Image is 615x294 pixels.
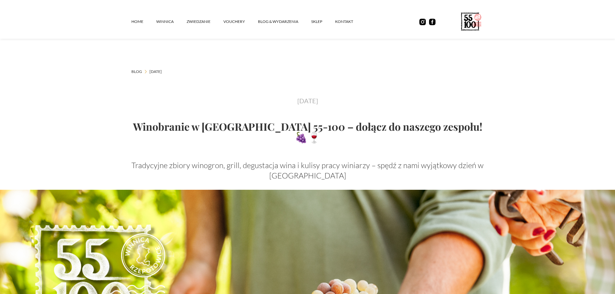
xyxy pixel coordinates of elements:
a: ZWIEDZANIE [187,12,223,31]
h1: Winobranie w [GEOGRAPHIC_DATA] 55-100 – dołącz do naszego zespołu! 🍇🍷 [131,121,484,142]
a: Home [131,12,156,31]
a: winnica [156,12,187,31]
div: [DATE] [131,96,484,106]
a: vouchery [223,12,258,31]
a: Blog & Wydarzenia [258,12,311,31]
a: [DATE] [149,68,162,75]
a: kontakt [335,12,366,31]
a: Blog [131,68,142,75]
p: Tradycyjne zbiory winogron, grill, degustacja wina i kulisy pracy winiarzy – spędź z nami wyjątko... [131,160,484,181]
a: SKLEP [311,12,335,31]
